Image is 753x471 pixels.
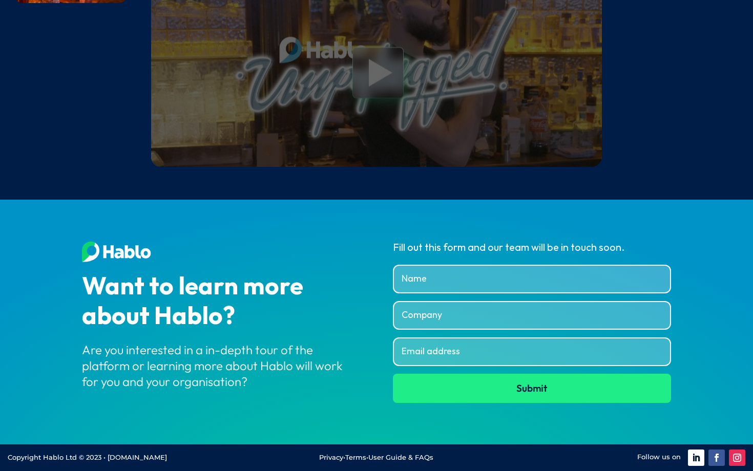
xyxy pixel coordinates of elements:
[729,449,745,466] a: Follow on Instagram
[8,452,254,464] p: Copyright Hablo Ltd © 2023 • [DOMAIN_NAME]
[393,374,671,402] button: Submit
[82,241,151,262] img: Hablo Footer Logo White
[345,453,366,461] a: Terms
[368,453,433,461] a: User Guide & FAQs
[708,449,725,466] a: Follow on Facebook
[82,272,360,331] div: Want to learn more about Hablo?
[688,449,704,466] a: Follow on LinkedIn
[393,241,671,254] div: Fill out this form and our team will be in touch soon.
[393,301,671,330] input: Company
[82,342,360,390] div: Are you interested in a in-depth tour of the platform or learning more about Hablo will work for ...
[393,265,671,293] input: Name
[254,452,499,464] p: • •
[393,337,671,366] input: Email address
[319,453,343,461] a: Privacy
